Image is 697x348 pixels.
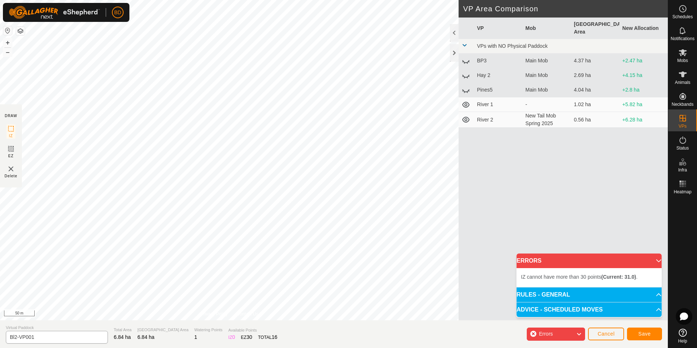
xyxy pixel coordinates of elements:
span: Cancel [597,331,615,337]
td: River 2 [474,112,522,128]
span: VPs with NO Physical Paddock [477,43,548,49]
div: Main Mob [525,86,568,94]
span: IZ [9,133,13,139]
p-accordion-header: ADVICE - SCHEDULED MOVES [517,302,662,317]
div: TOTAL [258,333,277,341]
div: EZ [241,333,252,341]
div: Main Mob [525,71,568,79]
a: Contact Us [237,311,258,317]
span: BD [114,9,121,16]
a: Privacy Policy [200,311,228,317]
td: +2.8 ha [619,83,668,97]
div: New Tail Mob Spring 2025 [525,112,568,127]
td: 4.04 ha [571,83,619,97]
td: +6.28 ha [619,112,668,128]
button: Save [627,328,662,340]
span: 6.84 ha [114,334,131,340]
td: 2.69 ha [571,68,619,83]
span: Watering Points [194,327,222,333]
td: Pines5 [474,83,522,97]
td: +5.82 ha [619,97,668,112]
td: River 1 [474,97,522,112]
button: Map Layers [16,27,25,35]
span: Delete [5,173,17,179]
b: (Current: 31.0) [601,274,636,280]
span: Mobs [677,58,688,63]
span: Available Points [228,327,277,333]
p-accordion-header: ERRORS [517,254,662,268]
span: 0 [232,334,235,340]
span: 1 [194,334,197,340]
span: Help [678,339,687,343]
div: IZ [228,333,235,341]
h2: VP Area Comparison [463,4,668,13]
span: RULES - GENERAL [517,292,570,298]
td: 0.56 ha [571,112,619,128]
span: VPs [678,124,686,128]
img: Gallagher Logo [9,6,100,19]
th: VP [474,18,522,39]
div: - [525,101,568,108]
span: Total Area [114,327,132,333]
th: Mob [522,18,571,39]
button: – [3,48,12,57]
img: VP [7,165,15,173]
span: 16 [272,334,277,340]
span: Virtual Paddock [6,325,108,331]
button: + [3,38,12,47]
span: Errors [539,331,553,337]
td: +4.15 ha [619,68,668,83]
td: 1.02 ha [571,97,619,112]
p-accordion-header: RULES - GENERAL [517,287,662,302]
button: Reset Map [3,26,12,35]
td: Hay 2 [474,68,522,83]
a: Help [668,326,697,346]
td: +2.47 ha [619,54,668,68]
button: Cancel [588,328,624,340]
span: Heatmap [674,190,692,194]
span: ERRORS [517,258,541,264]
span: Save [638,331,651,337]
span: Schedules [672,15,693,19]
span: IZ cannot have more than 30 points . [521,274,638,280]
div: DRAW [5,113,17,119]
span: ADVICE - SCHEDULED MOVES [517,307,603,313]
span: EZ [8,153,14,159]
th: New Allocation [619,18,668,39]
span: Animals [675,80,690,85]
div: Main Mob [525,57,568,65]
p-accordion-content: ERRORS [517,268,662,287]
span: Status [676,146,689,150]
span: [GEOGRAPHIC_DATA] Area [137,327,188,333]
td: BP3 [474,54,522,68]
span: 30 [246,334,252,340]
th: [GEOGRAPHIC_DATA] Area [571,18,619,39]
span: Infra [678,168,687,172]
span: Neckbands [671,102,693,107]
span: Notifications [671,36,694,41]
td: 4.37 ha [571,54,619,68]
span: 6.84 ha [137,334,155,340]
